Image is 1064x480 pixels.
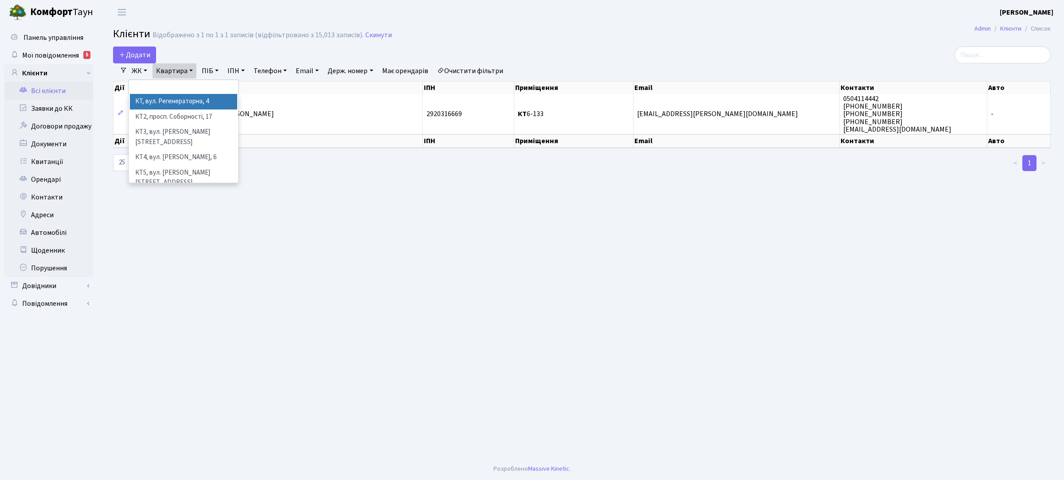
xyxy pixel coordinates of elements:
a: Повідомлення [4,295,93,312]
span: 6-133 [518,109,544,119]
a: Клієнти [4,64,93,82]
select: записів на сторінці [113,154,139,171]
span: Мої повідомлення [22,51,79,60]
th: ПІБ [217,134,423,148]
li: КТ2, просп. Соборності, 17 [130,109,237,125]
th: Контакти [840,134,988,148]
li: Список [1021,24,1051,34]
span: Панель управління [23,33,83,43]
th: Дії [113,134,171,148]
a: Клієнти [1000,24,1021,33]
a: Admin [974,24,991,33]
th: Дії [113,82,171,94]
th: ІПН [423,134,514,148]
a: Телефон [250,63,290,78]
a: Квартира [153,63,196,78]
a: Очистити фільтри [434,63,507,78]
div: Відображено з 1 по 1 з 1 записів (відфільтровано з 15,013 записів). [153,31,364,39]
a: Мої повідомлення5 [4,47,93,64]
a: Документи [4,135,93,153]
b: [PERSON_NAME] [1000,8,1053,17]
a: Скинути [365,31,392,39]
a: Панель управління [4,29,93,47]
div: Розроблено . [493,464,571,474]
div: 5 [83,51,90,59]
a: Має орендарів [379,63,432,78]
b: КТ [518,109,527,119]
a: Автомобілі [4,224,93,242]
a: Довідники [4,277,93,295]
span: [EMAIL_ADDRESS][PERSON_NAME][DOMAIN_NAME] [637,109,798,119]
a: Договори продажу [4,117,93,135]
li: КТ5, вул. [PERSON_NAME][STREET_ADDRESS] [130,165,237,191]
input: Пошук... [954,47,1051,63]
a: Адреси [4,206,93,224]
label: записів на сторінці [113,154,203,171]
th: ІПН [423,82,514,94]
a: Всі клієнти [4,82,93,100]
a: Орендарі [4,171,93,188]
button: Переключити навігацію [111,5,133,20]
th: ПІБ [217,82,423,94]
th: Контакти [840,82,988,94]
a: Додати [113,47,156,63]
li: КТ4, вул. [PERSON_NAME], 6 [130,150,237,165]
th: Авто [987,82,1051,94]
span: Додати [119,50,150,60]
a: [PERSON_NAME] [1000,7,1053,18]
th: Email [634,134,839,148]
img: logo.png [9,4,27,21]
a: Email [292,63,322,78]
th: Авто [987,134,1051,148]
a: 1 [1022,155,1037,171]
b: Комфорт [30,5,73,19]
span: - [991,109,994,119]
span: [PERSON_NAME] [221,109,274,119]
span: 2920316669 [426,109,462,119]
th: Приміщення [514,134,634,148]
nav: breadcrumb [961,20,1064,38]
span: Клієнти [113,26,150,42]
a: ЖК [128,63,151,78]
a: Заявки до КК [4,100,93,117]
th: Приміщення [514,82,634,94]
li: КТ, вул. Регенераторна, 4 [130,94,237,109]
span: 0504114442 [PHONE_NUMBER] [PHONE_NUMBER] [PHONE_NUMBER] [EMAIL_ADDRESS][DOMAIN_NAME] [843,94,951,134]
th: Email [634,82,839,94]
a: ІПН [224,63,248,78]
a: Квитанції [4,153,93,171]
li: КТ3, вул. [PERSON_NAME][STREET_ADDRESS] [130,125,237,150]
a: Контакти [4,188,93,206]
a: Massive Kinetic [528,464,569,473]
a: ПІБ [198,63,222,78]
a: Щоденник [4,242,93,259]
span: Таун [30,5,93,20]
a: Держ. номер [324,63,376,78]
a: Порушення [4,259,93,277]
